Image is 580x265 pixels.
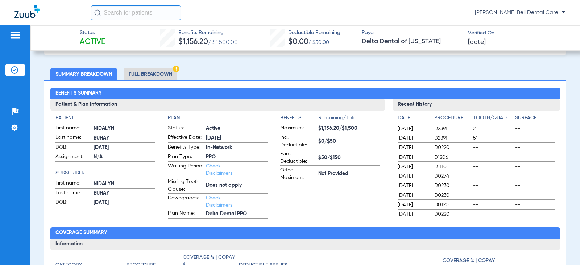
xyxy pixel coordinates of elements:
[124,68,177,80] li: Full Breakdown
[434,201,470,208] span: D0120
[178,38,208,46] span: $1,156.20
[168,178,203,193] span: Missing Tooth Clause:
[55,114,155,122] h4: Patient
[515,211,555,218] span: --
[94,153,155,161] span: N/A
[515,134,555,142] span: --
[168,153,203,162] span: Plan Type:
[55,189,91,198] span: Last name:
[318,114,380,124] span: Remaining/Total
[55,199,91,207] span: DOB:
[9,31,21,40] img: hamburger-icon
[398,114,428,124] app-breakdown-title: Date
[318,125,380,132] span: $1,156.20/$1,500
[468,29,568,37] span: Verified On
[515,114,555,122] h4: Surface
[50,227,560,239] h2: Coverage Summary
[288,38,308,46] span: $0.00
[94,190,155,197] span: BUHAY
[434,114,470,124] app-breakdown-title: Procedure
[398,182,428,189] span: [DATE]
[206,134,268,142] span: [DATE]
[168,114,268,122] h4: Plan
[178,29,238,37] span: Benefits Remaining
[515,125,555,132] span: --
[318,138,380,145] span: $0/$50
[434,114,470,122] h4: Procedure
[398,163,428,170] span: [DATE]
[473,125,513,132] span: 2
[94,199,155,207] span: [DATE]
[50,239,560,250] h3: Information
[515,154,555,161] span: --
[55,169,155,177] h4: Subscriber
[308,40,329,45] span: / $50.00
[515,114,555,124] app-breakdown-title: Surface
[94,134,155,142] span: BUHAY
[80,29,105,37] span: Status
[206,182,268,189] span: Does not apply
[515,173,555,180] span: --
[473,163,513,170] span: --
[515,144,555,151] span: --
[434,134,470,142] span: D2391
[515,163,555,170] span: --
[398,192,428,199] span: [DATE]
[473,154,513,161] span: --
[434,211,470,218] span: D0220
[280,124,316,133] span: Maximum:
[434,154,470,161] span: D1206
[398,201,428,208] span: [DATE]
[362,29,462,37] span: Payer
[473,114,513,124] app-breakdown-title: Tooth/Quad
[398,125,428,132] span: [DATE]
[515,201,555,208] span: --
[434,125,470,132] span: D2391
[55,179,91,188] span: First name:
[55,153,91,162] span: Assignment:
[168,144,203,152] span: Benefits Type:
[398,154,428,161] span: [DATE]
[318,170,380,178] span: Not Provided
[55,124,91,133] span: First name:
[515,182,555,189] span: --
[94,9,101,16] img: Search Icon
[168,134,203,142] span: Effective Date:
[208,40,238,45] span: / $1,500.00
[473,192,513,199] span: --
[473,173,513,180] span: --
[206,144,268,152] span: In-Network
[473,114,513,122] h4: Tooth/Quad
[434,144,470,151] span: D0220
[398,134,428,142] span: [DATE]
[515,192,555,199] span: --
[55,144,91,152] span: DOB:
[468,38,486,47] span: [DATE]
[206,125,268,132] span: Active
[473,134,513,142] span: 51
[473,182,513,189] span: --
[280,114,318,122] h4: Benefits
[398,173,428,180] span: [DATE]
[434,173,470,180] span: D0274
[168,194,203,209] span: Downgrades:
[398,211,428,218] span: [DATE]
[168,124,203,133] span: Status:
[280,134,316,149] span: Ind. Deductible:
[280,114,318,124] app-breakdown-title: Benefits
[475,9,565,16] span: [PERSON_NAME] Bell Dental Care
[168,162,203,177] span: Waiting Period:
[473,144,513,151] span: --
[473,201,513,208] span: --
[50,68,117,80] li: Summary Breakdown
[94,180,155,188] span: NIDALYN
[288,29,340,37] span: Deductible Remaining
[362,37,462,46] span: Delta Dental of [US_STATE]
[206,163,232,176] a: Check Disclaimers
[168,210,203,218] span: Plan Name:
[55,134,91,142] span: Last name:
[280,150,316,165] span: Fam. Deductible:
[280,166,316,182] span: Ortho Maximum:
